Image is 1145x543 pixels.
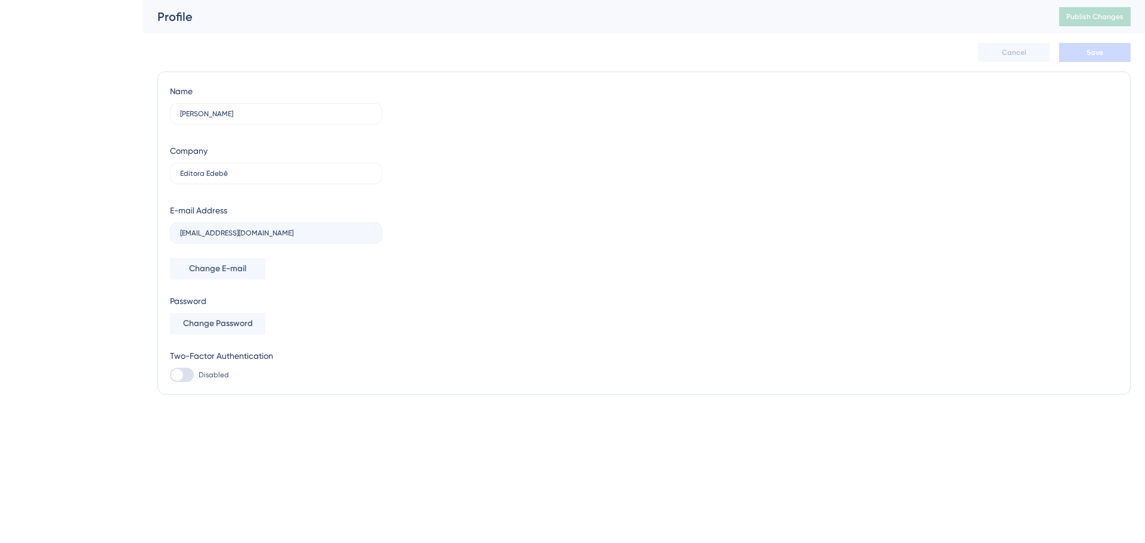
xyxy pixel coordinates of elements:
span: Publish Changes [1066,12,1124,21]
button: Save [1059,43,1131,62]
span: Change E-mail [189,262,246,276]
span: Save [1087,48,1103,57]
span: Disabled [199,370,229,380]
button: Change E-mail [170,258,265,280]
div: Name [170,84,193,98]
div: E-mail Address [170,203,227,218]
div: Password [170,294,382,308]
input: Name Surname [180,110,372,118]
button: Publish Changes [1059,7,1131,26]
span: Cancel [1002,48,1026,57]
div: Profile [157,8,1029,25]
input: E-mail Address [180,229,372,237]
button: Change Password [170,313,265,334]
input: Company Name [180,169,372,178]
span: Change Password [183,317,253,331]
div: Company [170,144,208,158]
button: Cancel [978,43,1050,62]
div: Two-Factor Authentication [170,349,382,363]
